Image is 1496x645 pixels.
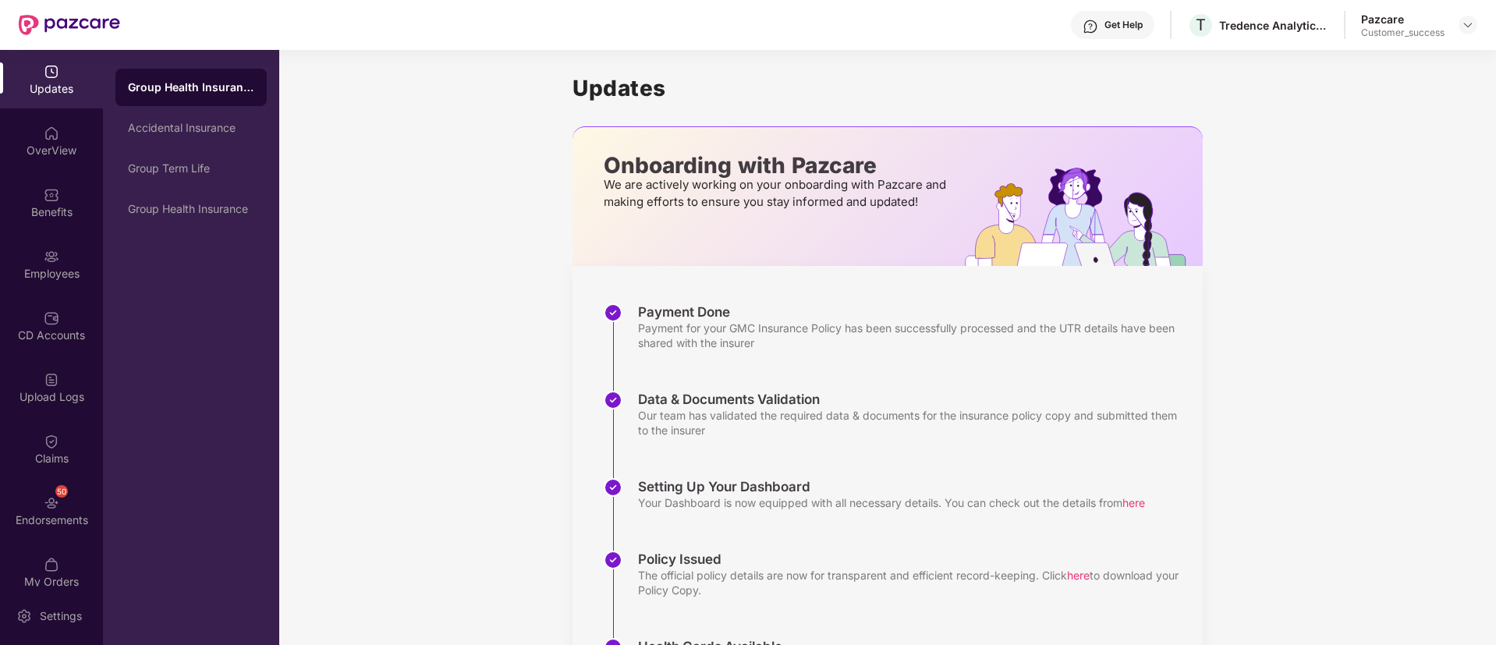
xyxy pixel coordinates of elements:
[1361,27,1445,39] div: Customer_success
[638,568,1187,597] div: The official policy details are now for transparent and efficient record-keeping. Click to downlo...
[1462,19,1474,31] img: svg+xml;base64,PHN2ZyBpZD0iRHJvcGRvd24tMzJ4MzIiIHhtbG5zPSJodHRwOi8vd3d3LnczLm9yZy8yMDAwL3N2ZyIgd2...
[638,321,1187,350] div: Payment for your GMC Insurance Policy has been successfully processed and the UTR details have be...
[1196,16,1206,34] span: T
[44,434,59,449] img: svg+xml;base64,PHN2ZyBpZD0iQ2xhaW0iIHhtbG5zPSJodHRwOi8vd3d3LnczLm9yZy8yMDAwL3N2ZyIgd2lkdGg9IjIwIi...
[44,249,59,264] img: svg+xml;base64,PHN2ZyBpZD0iRW1wbG95ZWVzIiB4bWxucz0iaHR0cDovL3d3dy53My5vcmcvMjAwMC9zdmciIHdpZHRoPS...
[44,495,59,511] img: svg+xml;base64,PHN2ZyBpZD0iRW5kb3JzZW1lbnRzIiB4bWxucz0iaHR0cDovL3d3dy53My5vcmcvMjAwMC9zdmciIHdpZH...
[128,122,254,134] div: Accidental Insurance
[638,495,1145,510] div: Your Dashboard is now equipped with all necessary details. You can check out the details from
[44,64,59,80] img: svg+xml;base64,PHN2ZyBpZD0iVXBkYXRlZCIgeG1sbnM9Imh0dHA6Ly93d3cudzMub3JnLzIwMDAvc3ZnIiB3aWR0aD0iMj...
[16,608,32,624] img: svg+xml;base64,PHN2ZyBpZD0iU2V0dGluZy0yMHgyMCIgeG1sbnM9Imh0dHA6Ly93d3cudzMub3JnLzIwMDAvc3ZnIiB3aW...
[19,15,120,35] img: New Pazcare Logo
[44,310,59,326] img: svg+xml;base64,PHN2ZyBpZD0iQ0RfQWNjb3VudHMiIGRhdGEtbmFtZT0iQ0QgQWNjb3VudHMiIHhtbG5zPSJodHRwOi8vd3...
[1083,19,1098,34] img: svg+xml;base64,PHN2ZyBpZD0iSGVscC0zMngzMiIgeG1sbnM9Imh0dHA6Ly93d3cudzMub3JnLzIwMDAvc3ZnIiB3aWR0aD...
[604,478,622,497] img: svg+xml;base64,PHN2ZyBpZD0iU3RlcC1Eb25lLTMyeDMyIiB4bWxucz0iaHR0cDovL3d3dy53My5vcmcvMjAwMC9zdmciIH...
[604,551,622,569] img: svg+xml;base64,PHN2ZyBpZD0iU3RlcC1Eb25lLTMyeDMyIiB4bWxucz0iaHR0cDovL3d3dy53My5vcmcvMjAwMC9zdmciIH...
[44,126,59,141] img: svg+xml;base64,PHN2ZyBpZD0iSG9tZSIgeG1sbnM9Imh0dHA6Ly93d3cudzMub3JnLzIwMDAvc3ZnIiB3aWR0aD0iMjAiIG...
[35,608,87,624] div: Settings
[604,158,951,172] p: Onboarding with Pazcare
[604,391,622,409] img: svg+xml;base64,PHN2ZyBpZD0iU3RlcC1Eb25lLTMyeDMyIiB4bWxucz0iaHR0cDovL3d3dy53My5vcmcvMjAwMC9zdmciIH...
[604,176,951,211] p: We are actively working on your onboarding with Pazcare and making efforts to ensure you stay inf...
[573,75,1203,101] h1: Updates
[44,187,59,203] img: svg+xml;base64,PHN2ZyBpZD0iQmVuZWZpdHMiIHhtbG5zPSJodHRwOi8vd3d3LnczLm9yZy8yMDAwL3N2ZyIgd2lkdGg9Ij...
[128,80,254,95] div: Group Health Insurance
[1104,19,1143,31] div: Get Help
[128,162,254,175] div: Group Term Life
[638,551,1187,568] div: Policy Issued
[55,485,68,498] div: 50
[1067,569,1090,582] span: here
[44,372,59,388] img: svg+xml;base64,PHN2ZyBpZD0iVXBsb2FkX0xvZ3MiIGRhdGEtbmFtZT0iVXBsb2FkIExvZ3MiIHhtbG5zPSJodHRwOi8vd3...
[638,408,1187,438] div: Our team has validated the required data & documents for the insurance policy copy and submitted ...
[965,168,1203,266] img: hrOnboarding
[638,478,1145,495] div: Setting Up Your Dashboard
[604,303,622,322] img: svg+xml;base64,PHN2ZyBpZD0iU3RlcC1Eb25lLTMyeDMyIiB4bWxucz0iaHR0cDovL3d3dy53My5vcmcvMjAwMC9zdmciIH...
[128,203,254,215] div: Group Health Insurance
[1361,12,1445,27] div: Pazcare
[1219,18,1328,33] div: Tredence Analytics Solutions Private Limited
[1122,496,1145,509] span: here
[638,303,1187,321] div: Payment Done
[44,557,59,572] img: svg+xml;base64,PHN2ZyBpZD0iTXlfT3JkZXJzIiBkYXRhLW5hbWU9Ik15IE9yZGVycyIgeG1sbnM9Imh0dHA6Ly93d3cudz...
[638,391,1187,408] div: Data & Documents Validation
